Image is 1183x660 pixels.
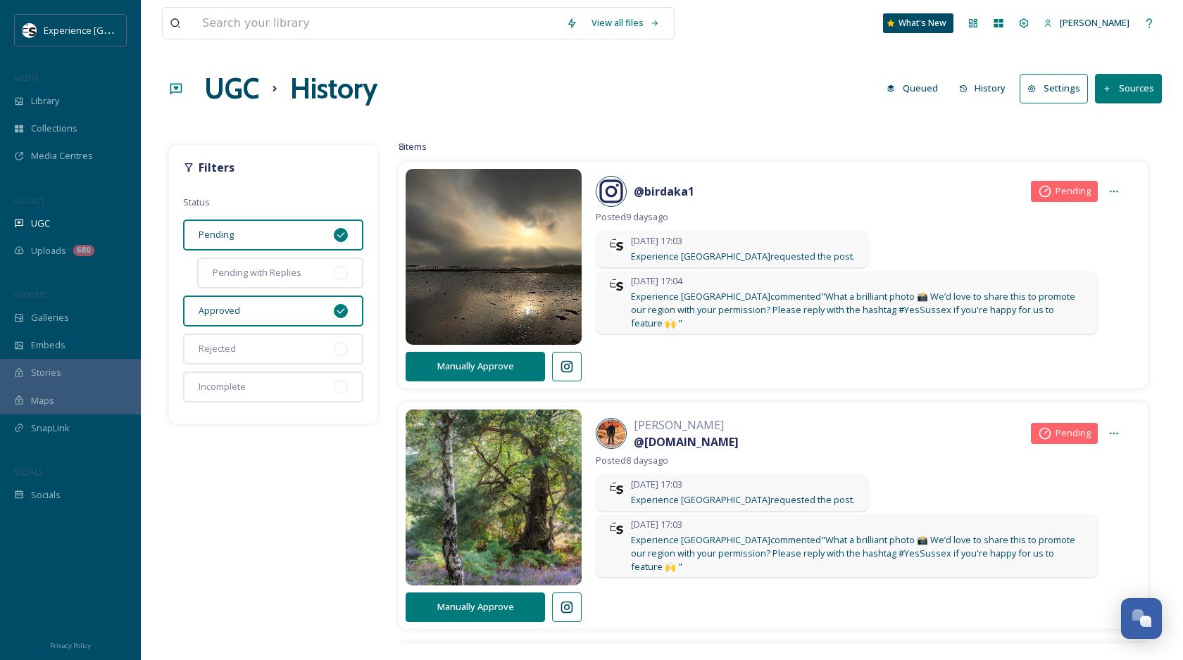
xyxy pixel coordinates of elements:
span: Library [31,94,59,108]
span: Pending [199,228,234,241]
span: SOCIALS [14,467,42,477]
strong: @ [DOMAIN_NAME] [634,434,739,450]
button: History [952,75,1013,102]
span: COLLECT [14,195,44,205]
span: Uploads [31,244,66,258]
span: SnapLink [31,421,70,435]
a: History [952,75,1020,102]
span: Media Centres [31,149,93,163]
span: Rejected [199,342,236,355]
a: Settings [1020,74,1095,103]
img: 18060492215599807.jpg [406,392,582,603]
strong: Filters [199,160,234,175]
img: WSCC%20ES%20Socials%20Icon%20-%20Secondary%20-%20Black.jpg [610,481,624,495]
span: UGC [31,217,50,230]
span: [DATE] 17:03 [631,234,855,248]
span: 8 items [399,140,427,153]
span: Posted 8 days ago [596,454,1127,467]
img: WSCC%20ES%20Socials%20Icon%20-%20Secondary%20-%20Black.jpg [610,521,624,535]
button: Manually Approve [406,352,545,381]
span: Privacy Policy [50,641,91,650]
input: Search your library [195,8,559,39]
span: Collections [31,122,77,135]
img: WSCC%20ES%20Socials%20Icon%20-%20Secondary%20-%20Black.jpg [610,238,624,252]
span: Approved [199,304,240,317]
span: Stories [31,366,61,379]
span: Maps [31,394,54,407]
h1: History [290,68,377,110]
span: Embeds [31,338,65,352]
span: Experience [GEOGRAPHIC_DATA] [44,23,183,37]
button: Manually Approve [406,592,545,621]
a: Privacy Policy [50,636,91,653]
span: MEDIA [14,72,39,83]
a: @[DOMAIN_NAME] [634,433,739,450]
a: Queued [880,75,952,102]
span: Status [183,196,210,208]
strong: @ birdaka1 [634,184,694,199]
span: Pending [1056,184,1091,198]
img: 18050345726543621.jpg [406,151,582,362]
img: WSCC%20ES%20Socials%20Icon%20-%20Secondary%20-%20Black.jpg [610,278,624,292]
span: Experience [GEOGRAPHIC_DATA] requested the post. [631,250,855,263]
span: [DATE] 17:04 [631,274,1084,288]
span: Socials [31,488,61,502]
a: View all files [584,9,667,37]
span: Galleries [31,311,69,324]
img: 488620748_639146525754982_6096370693546768485_n.jpg [597,419,625,448]
span: Posted 9 days ago [596,210,1127,224]
img: WSCC%20ES%20Socials%20Icon%20-%20Secondary%20-%20Black.jpg [23,23,37,37]
span: Pending [1056,426,1091,440]
button: Open Chat [1121,598,1162,639]
span: Experience [GEOGRAPHIC_DATA] requested the post. [631,493,855,507]
span: Incomplete [199,380,246,393]
span: [DATE] 17:03 [631,518,1084,531]
a: UGC [204,68,259,110]
button: Settings [1020,74,1088,103]
a: [PERSON_NAME] [1037,9,1137,37]
span: [PERSON_NAME] [634,417,739,433]
span: [DATE] 17:03 [631,478,855,491]
span: WIDGETS [14,289,46,300]
span: Experience [GEOGRAPHIC_DATA] commented "What a brilliant photo 📸 We’d love to share this to promo... [631,290,1084,331]
button: Sources [1095,74,1162,103]
a: What's New [883,13,953,33]
a: @birdaka1 [634,183,694,200]
span: Experience [GEOGRAPHIC_DATA] commented "What a brilliant photo 📸 We’d love to share this to promo... [631,533,1084,574]
div: 680 [73,245,94,256]
button: Queued [880,75,945,102]
span: [PERSON_NAME] [1060,16,1129,29]
span: Pending with Replies [213,266,301,279]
